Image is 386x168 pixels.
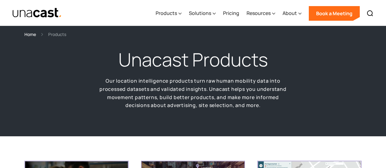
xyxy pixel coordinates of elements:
div: About [283,9,297,17]
img: Search icon [366,10,374,17]
div: Products [156,9,177,17]
a: home [12,8,62,18]
p: Our location intelligence products turn raw human mobility data into processed datasets and valid... [99,77,288,109]
a: Pricing [223,1,239,26]
div: Resources [247,1,275,26]
h1: Unacast Products [118,48,268,72]
div: Solutions [189,9,211,17]
div: Products [48,31,66,38]
img: Unacast text logo [12,8,62,18]
div: Solutions [189,1,216,26]
div: Resources [247,9,271,17]
a: Book a Meeting [309,6,360,21]
div: About [283,1,301,26]
a: Home [24,31,36,38]
div: Products [156,1,182,26]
